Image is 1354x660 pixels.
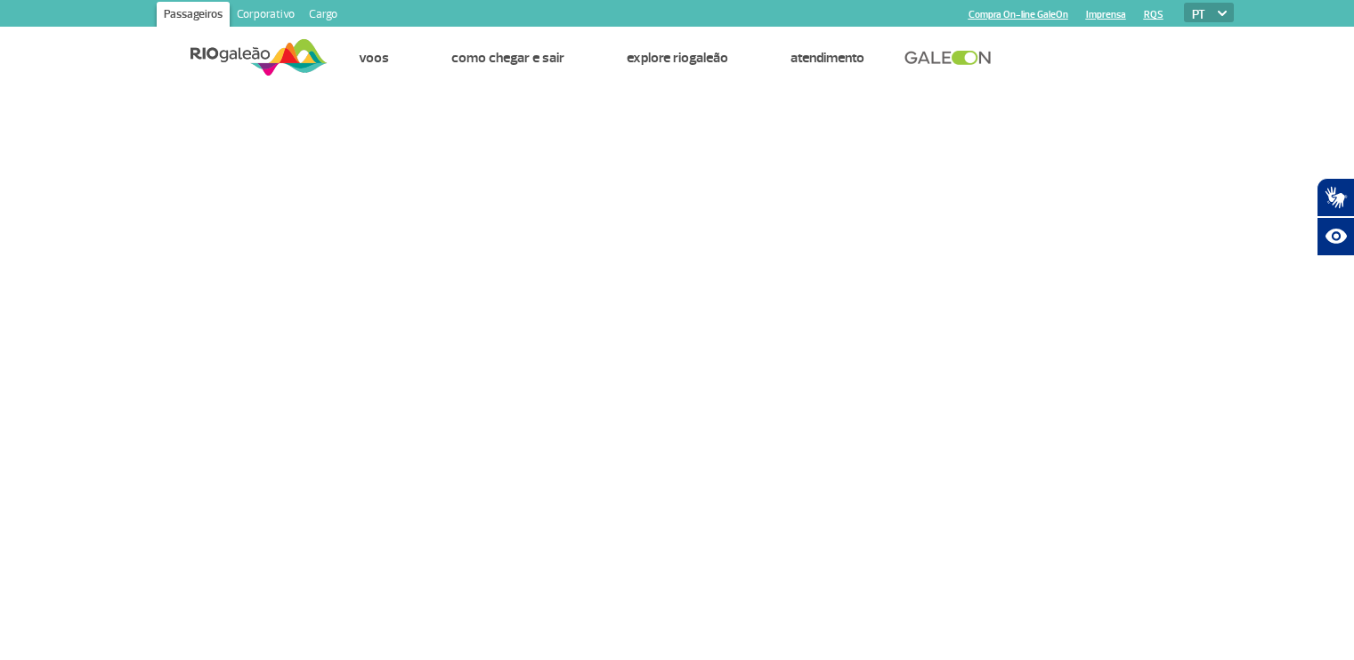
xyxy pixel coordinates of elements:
[1086,9,1126,20] a: Imprensa
[627,49,728,67] a: Explore RIOgaleão
[1317,178,1354,256] div: Plugin de acessibilidade da Hand Talk.
[791,49,864,67] a: Atendimento
[1144,9,1163,20] a: RQS
[1317,178,1354,217] button: Abrir tradutor de língua de sinais.
[1317,217,1354,256] button: Abrir recursos assistivos.
[359,49,389,67] a: Voos
[302,2,345,30] a: Cargo
[230,2,302,30] a: Corporativo
[969,9,1068,20] a: Compra On-line GaleOn
[451,49,564,67] a: Como chegar e sair
[157,2,230,30] a: Passageiros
